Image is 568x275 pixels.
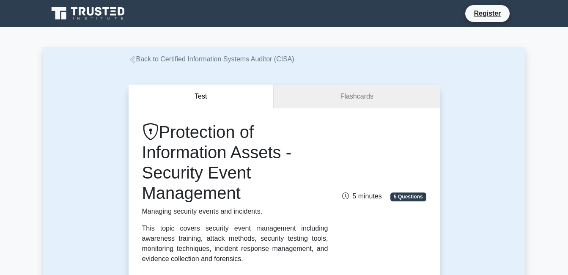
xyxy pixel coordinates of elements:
a: Flashcards [274,85,439,109]
div: This topic covers security event management including awareness training, attack methods, securit... [142,223,328,264]
h1: Protection of Information Assets - Security Event Management [142,122,328,203]
a: Back to Certified Information Systems Auditor (CISA) [129,55,294,63]
p: Managing security events and incidents. [142,206,328,217]
span: 5 minutes [342,192,381,200]
button: Test [129,85,274,109]
span: 5 Questions [390,192,426,201]
a: Register [469,8,506,19]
